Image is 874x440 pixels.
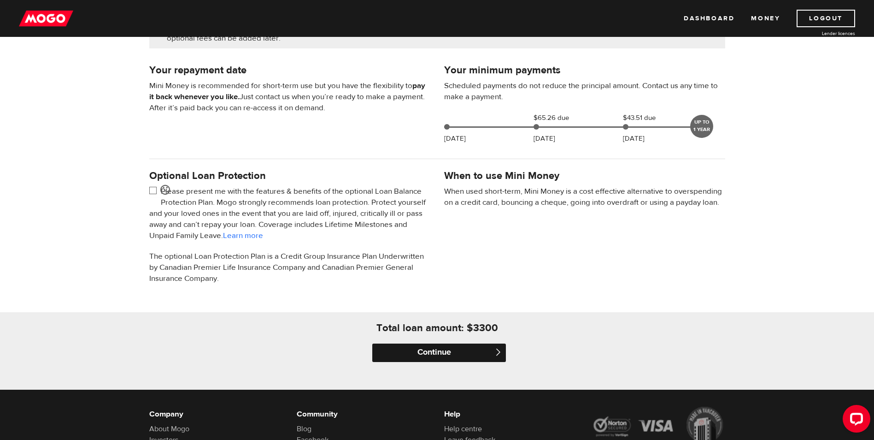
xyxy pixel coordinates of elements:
[534,113,580,124] span: $65.26 due
[149,169,430,182] h4: Optional Loan Protection
[297,409,430,420] h6: Community
[149,64,430,77] h4: Your repayment date
[494,348,502,356] span: 
[534,133,555,144] p: [DATE]
[751,10,780,27] a: Money
[690,115,713,138] div: UP TO 1 YEAR
[149,409,283,420] h6: Company
[149,81,425,102] b: pay it back whenever you like.
[623,113,669,124] span: $43.51 due
[473,321,498,334] h4: 3300
[444,409,578,420] h6: Help
[149,186,430,241] p: Please present me with the features & benefits of the optional Loan Balance Protection Plan. Mogo...
[19,10,73,27] img: mogo_logo-11ee424be714fa7cbb0f0f49df9e16ec.png
[297,424,311,434] a: Blog
[149,251,430,284] p: The optional Loan Protection Plan is a Credit Group Insurance Plan Underwritten by Canadian Premi...
[444,186,725,208] p: When used short-term, Mini Money is a cost effective alternative to overspending on a credit card...
[444,133,466,144] p: [DATE]
[149,424,189,434] a: About Mogo
[444,424,482,434] a: Help centre
[149,186,161,197] input: <span class="smiley-face happy"></span>
[786,30,855,37] a: Lender licences
[372,344,506,362] input: Continue
[684,10,734,27] a: Dashboard
[835,401,874,440] iframe: LiveChat chat widget
[797,10,855,27] a: Logout
[149,80,430,113] p: Mini Money is recommended for short-term use but you have the flexibility to Just contact us when...
[376,321,473,334] h4: Total loan amount: $
[444,80,725,102] p: Scheduled payments do not reduce the principal amount. Contact us any time to make a payment.
[444,64,725,77] h4: Your minimum payments
[223,231,263,241] a: Learn more
[623,133,645,144] p: [DATE]
[444,169,559,182] h4: When to use Mini Money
